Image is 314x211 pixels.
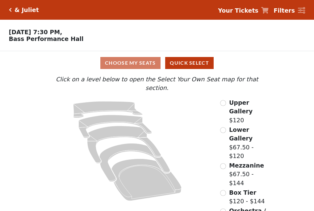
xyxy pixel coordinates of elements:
label: $120 - $144 [229,188,265,206]
path: Orchestra / Parterre Circle - Seats Available: 39 [112,159,182,201]
p: Click on a level below to open the Select Your Own Seat map for that section. [44,75,270,92]
label: $67.50 - $120 [229,125,270,160]
a: Filters [274,6,305,15]
strong: Filters [274,7,295,14]
path: Lower Gallery - Seats Available: 131 [79,115,152,138]
span: Lower Gallery [229,126,253,142]
span: Upper Gallery [229,99,253,115]
h5: & Juliet [15,6,39,14]
span: Box Tier [229,189,256,196]
button: Quick Select [165,57,214,69]
a: Your Tickets [218,6,269,15]
strong: Your Tickets [218,7,258,14]
a: Click here to go back to filters [9,8,12,12]
label: $67.50 - $144 [229,161,270,188]
span: Mezzanine [229,162,264,169]
label: $120 [229,98,270,125]
path: Upper Gallery - Seats Available: 163 [73,101,143,118]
